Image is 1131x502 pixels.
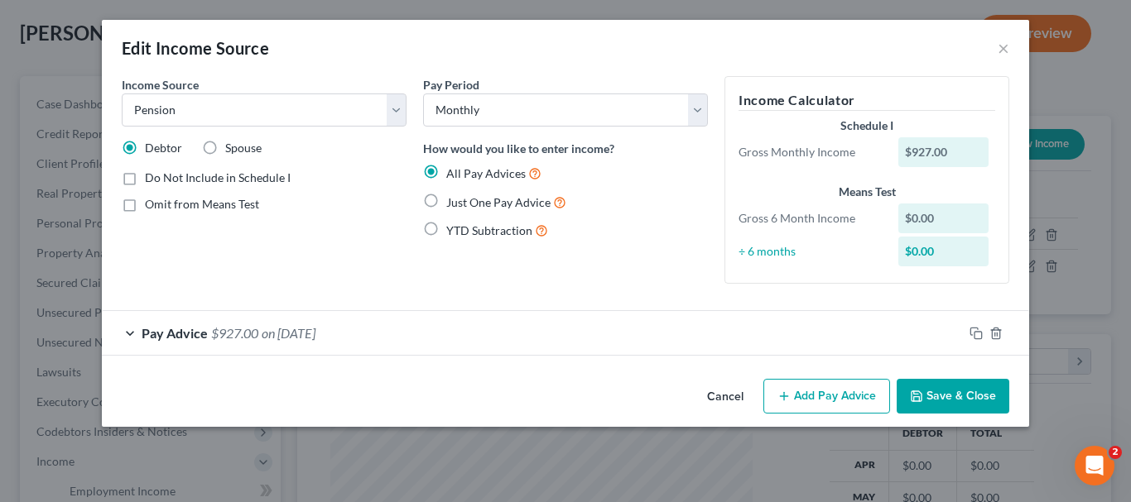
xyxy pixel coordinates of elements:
div: Gross Monthly Income [730,144,890,160]
label: How would you like to enter income? [423,140,614,157]
span: YTD Subtraction [446,223,532,237]
button: Save & Close [897,379,1009,414]
span: 2 [1109,446,1122,459]
div: Gross 6 Month Income [730,210,890,227]
div: Means Test [739,184,995,200]
span: $927.00 [211,325,258,341]
span: on [DATE] [262,325,315,341]
iframe: Intercom live chat [1075,446,1114,485]
div: ÷ 6 months [730,243,890,260]
h5: Income Calculator [739,90,995,111]
span: Omit from Means Test [145,197,259,211]
span: Debtor [145,141,182,155]
button: Add Pay Advice [763,379,890,414]
span: Do Not Include in Schedule I [145,170,291,184]
div: Schedule I [739,117,995,134]
span: Pay Advice [142,325,208,341]
span: Just One Pay Advice [446,195,551,209]
span: Spouse [225,141,262,155]
span: Income Source [122,78,199,92]
button: Cancel [694,380,757,414]
div: $0.00 [898,237,989,266]
span: All Pay Advices [446,166,526,180]
div: $0.00 [898,203,989,233]
label: Pay Period [423,76,479,93]
button: × [998,38,1009,58]
div: Edit Income Source [122,36,269,60]
div: $927.00 [898,137,989,167]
